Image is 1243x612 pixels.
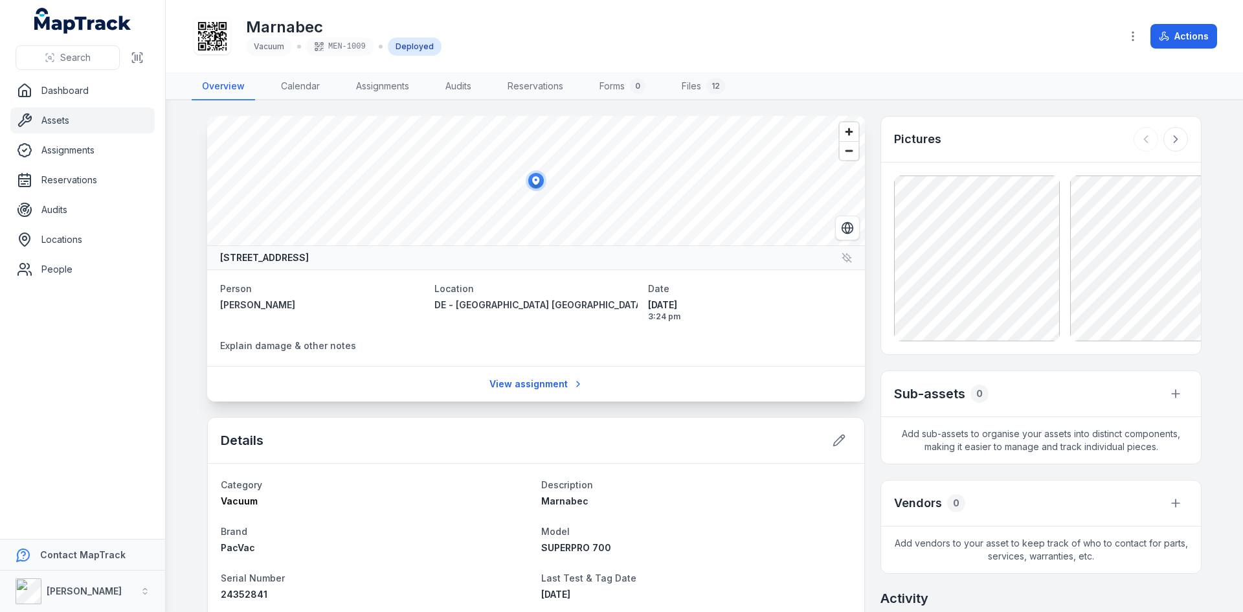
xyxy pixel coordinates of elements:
[254,41,284,51] span: Vacuum
[207,116,865,245] canvas: Map
[221,479,262,490] span: Category
[435,73,482,100] a: Audits
[10,256,155,282] a: People
[10,108,155,133] a: Assets
[648,283,669,294] span: Date
[481,372,592,396] a: View assignment
[881,527,1201,573] span: Add vendors to your asset to keep track of who to contact for parts, services, warranties, etc.
[880,589,928,607] h2: Activity
[221,431,263,449] h2: Details
[589,73,656,100] a: Forms0
[541,495,588,506] span: Marnabec
[671,73,735,100] a: Files12
[10,78,155,104] a: Dashboard
[221,572,285,584] span: Serial Number
[16,45,120,70] button: Search
[541,589,570,600] span: [DATE]
[648,299,852,312] span: [DATE]
[220,283,252,294] span: Person
[894,385,965,403] h2: Sub-assets
[306,38,374,56] div: MEN-1009
[221,542,255,553] span: PacVac
[706,78,725,94] div: 12
[10,227,155,253] a: Locations
[271,73,330,100] a: Calendar
[541,479,593,490] span: Description
[840,122,858,141] button: Zoom in
[192,73,255,100] a: Overview
[894,494,942,512] h3: Vendors
[881,417,1201,464] span: Add sub-assets to organise your assets into distinct components, making it easier to manage and t...
[541,589,570,600] time: 8/14/2025, 11:00:00 AM
[648,312,852,322] span: 3:24 pm
[434,283,474,294] span: Location
[1150,24,1217,49] button: Actions
[220,340,356,351] span: Explain damage & other notes
[947,494,965,512] div: 0
[970,385,989,403] div: 0
[541,542,611,553] span: SUPERPRO 700
[47,585,122,596] strong: [PERSON_NAME]
[541,572,636,584] span: Last Test & Tag Date
[894,130,941,148] h3: Pictures
[34,8,131,34] a: MapTrack
[840,141,858,160] button: Zoom out
[60,51,91,64] span: Search
[497,73,574,100] a: Reservations
[541,526,570,537] span: Model
[630,78,645,94] div: 0
[648,299,852,322] time: 8/14/2025, 3:24:20 PM
[388,38,442,56] div: Deployed
[10,137,155,163] a: Assignments
[221,589,267,600] span: 24352841
[835,216,860,240] button: Switch to Satellite View
[221,526,247,537] span: Brand
[346,73,420,100] a: Assignments
[221,495,258,506] span: Vacuum
[10,197,155,223] a: Audits
[10,167,155,193] a: Reservations
[246,17,442,38] h1: Marnabec
[434,299,638,312] a: DE - [GEOGRAPHIC_DATA] [GEOGRAPHIC_DATA] - Southern - 89099
[40,549,126,560] strong: Contact MapTrack
[220,299,424,312] a: [PERSON_NAME]
[434,299,739,310] span: DE - [GEOGRAPHIC_DATA] [GEOGRAPHIC_DATA] - Southern - 89099
[220,251,309,264] strong: [STREET_ADDRESS]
